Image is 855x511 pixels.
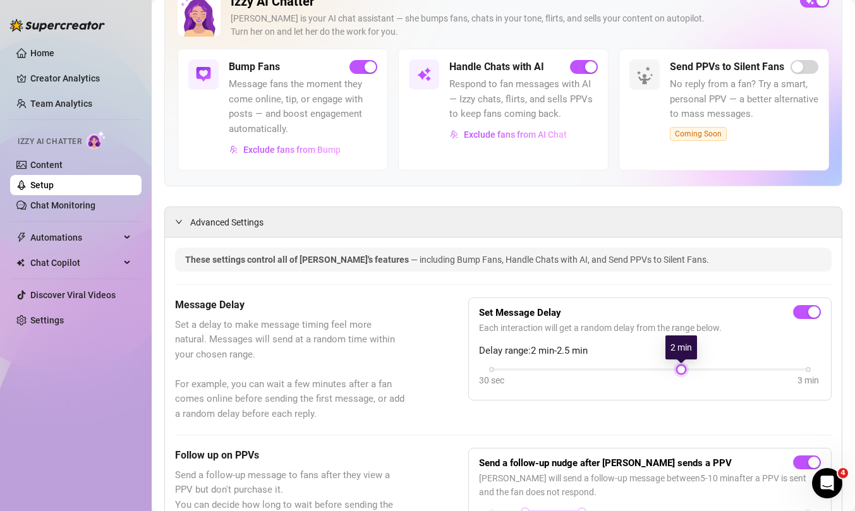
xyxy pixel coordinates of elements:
[10,19,105,32] img: logo-BBDzfeDw.svg
[479,471,821,499] span: [PERSON_NAME] will send a follow-up message between 5 - 10 min after a PPV is sent and the fan do...
[30,68,131,88] a: Creator Analytics
[479,307,561,318] strong: Set Message Delay
[450,130,459,139] img: svg%3e
[229,59,280,75] h5: Bump Fans
[479,457,732,469] strong: Send a follow-up nudge after [PERSON_NAME] sends a PPV
[30,48,54,58] a: Home
[449,59,544,75] h5: Handle Chats with AI
[229,77,377,136] span: Message fans the moment they come online, tip, or engage with posts — and boost engagement automa...
[231,12,790,39] div: [PERSON_NAME] is your AI chat assistant — she bumps fans, chats in your tone, flirts, and sells y...
[670,77,818,122] span: No reply from a fan? Try a smart, personal PPV — a better alternative to mass messages.
[175,448,405,463] h5: Follow up on PPVs
[196,67,211,82] img: svg%3e
[175,298,405,313] h5: Message Delay
[30,160,63,170] a: Content
[30,315,64,325] a: Settings
[670,59,784,75] h5: Send PPVs to Silent Fans
[479,344,821,359] span: Delay range: 2 min - 2.5 min
[416,67,432,82] img: svg%3e
[229,140,341,160] button: Exclude fans from Bump
[18,136,82,148] span: Izzy AI Chatter
[87,131,106,149] img: AI Chatter
[30,180,54,190] a: Setup
[30,253,120,273] span: Chat Copilot
[30,227,120,248] span: Automations
[479,373,504,387] div: 30 sec
[185,255,411,265] span: These settings control all of [PERSON_NAME]'s features
[190,215,264,229] span: Advanced Settings
[449,77,598,122] span: Respond to fan messages with AI — Izzy chats, flirts, and sells PPVs to keep fans coming back.
[838,468,848,478] span: 4
[464,129,567,140] span: Exclude fans from AI Chat
[449,124,567,145] button: Exclude fans from AI Chat
[665,335,697,359] div: 2 min
[16,258,25,267] img: Chat Copilot
[175,218,183,225] span: expanded
[229,145,238,154] img: svg%3e
[175,318,405,422] span: Set a delay to make message timing feel more natural. Messages will send at a random time within ...
[30,99,92,109] a: Team Analytics
[797,373,819,387] div: 3 min
[175,215,190,229] div: expanded
[479,321,821,335] span: Each interaction will get a random delay from the range below.
[812,468,842,498] iframe: Intercom live chat
[243,145,341,155] span: Exclude fans from Bump
[16,232,27,243] span: thunderbolt
[411,255,709,265] span: — including Bump Fans, Handle Chats with AI, and Send PPVs to Silent Fans.
[30,290,116,300] a: Discover Viral Videos
[30,200,95,210] a: Chat Monitoring
[670,127,727,141] span: Coming Soon
[636,66,657,87] img: silent-fans-ppv-o-N6Mmdf.svg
